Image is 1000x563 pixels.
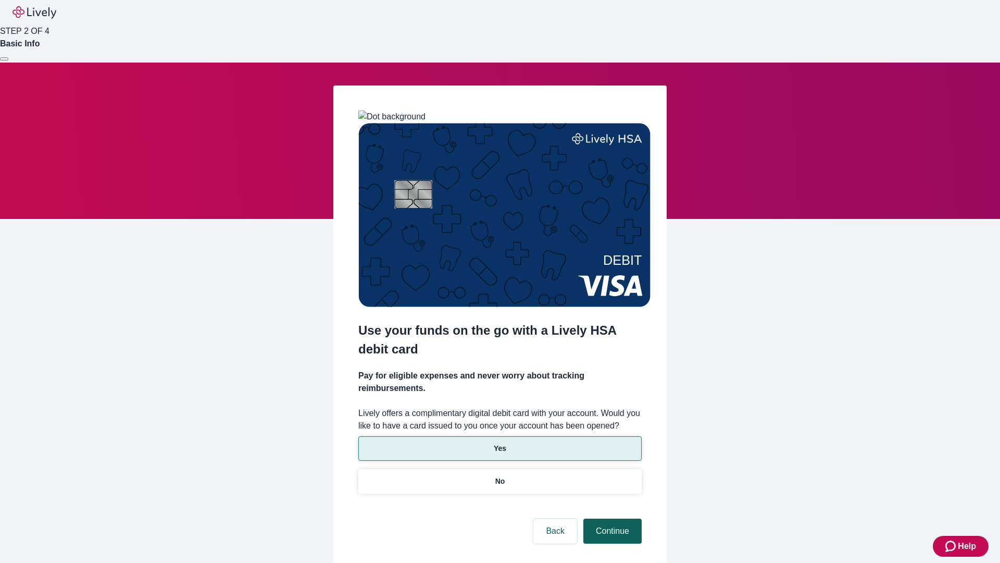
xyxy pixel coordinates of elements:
[358,436,642,461] button: Yes
[945,540,958,553] svg: Zendesk support icon
[358,111,426,123] img: Dot background
[358,469,642,494] button: No
[533,519,577,544] button: Back
[494,443,506,454] p: Yes
[12,6,56,19] img: Lively
[495,476,505,487] p: No
[358,407,642,432] label: Lively offers a complimentary digital debit card with your account. Would you like to have a card...
[958,540,976,553] span: Help
[358,321,642,359] h2: Use your funds on the go with a Lively HSA debit card
[583,519,642,544] button: Continue
[358,370,642,395] h4: Pay for eligible expenses and never worry about tracking reimbursements.
[933,536,989,557] button: Zendesk support iconHelp
[358,123,651,307] img: Debit card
